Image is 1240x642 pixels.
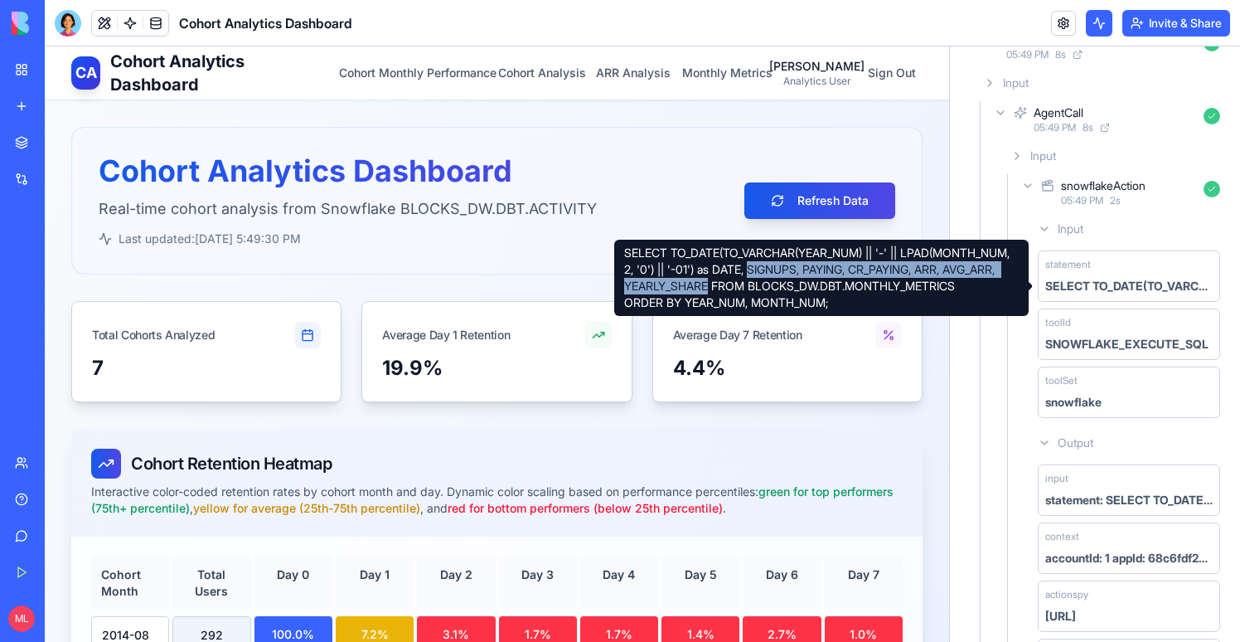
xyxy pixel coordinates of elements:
span: statement [1045,258,1091,271]
span: 05:49 PM [1034,121,1076,134]
div: 7 [47,309,276,335]
div: 2014-08 DAY2: 3.1% [372,570,450,608]
span: context [1045,530,1079,543]
span: actionspy [1045,588,1088,601]
button: Refresh Data [700,136,850,173]
div: 292 [128,570,206,608]
img: logo [12,12,114,35]
span: red for bottom performers (below 25th percentile) [403,455,678,469]
a: Cohort Monthly Performance [284,12,440,41]
button: Invite & Share [1122,10,1230,36]
span: 8 s [1055,48,1066,61]
div: AgentCall [1034,105,1083,121]
span: 2 s [1110,194,1121,207]
div: 19.9% [337,309,566,335]
div: 2014-08 DAY1: 7.2% [291,570,369,608]
a: Cohort Analysis [443,12,538,41]
span: Input [1030,148,1056,164]
div: 2014-08 DAY4: 1.7% [535,570,613,608]
div: 4.4% [628,309,857,335]
div: Day 7 [780,510,858,563]
span: toolId [1045,316,1071,329]
button: Cohort Analysis [443,12,551,41]
div: Day 1 [291,510,369,563]
div: Day 2 [372,510,450,563]
div: accountId: 1 appId: 68c6fdf23f3f1f6d79b5988a userId: 6 environment: production workflowBlockId: 6... [1045,550,1213,567]
span: Cohort Analytics Dashboard [179,13,352,33]
div: 2014-08 DAY6: 2.7% [698,570,776,608]
div: SELECT TO_DATE(TO_VARCHAR(YEAR_NUM) || '-' || LPAD(MONTH_NUM, 2, '0') || '-01') as DATE, SIGNUPS,... [1045,278,1213,294]
div: Day 0 [210,510,288,563]
div: Analytics User [724,28,806,41]
div: 2014-08 DAY0: 100.0% [210,570,288,608]
span: Last updated: [DATE] 5:49:30 PM [74,184,256,201]
a: Monthly Metrics [627,12,724,41]
div: 2014-08 DAY5: 1.4% [617,570,695,608]
div: Interactive color-coded retention rates by cohort month and day. Dynamic color scaling based on p... [46,437,858,470]
button: Monthly Metrics [627,12,738,41]
div: Day 6 [698,510,776,563]
p: Real-time cohort analysis from Snowflake BLOCKS_DW.DBT.ACTIVITY [54,151,552,174]
div: 2014-08 DAY7: 1.0% [780,570,858,608]
div: SELECT TO_DATE(TO_VARCHAR(YEAR_NUM) || '-' || LPAD(MONTH_NUM, 2, '0') || '-01') as DATE, SIGNUPS,... [614,240,1029,316]
div: Day 5 [617,510,695,563]
div: [URL] [1045,608,1076,625]
span: toolSet [1045,374,1078,387]
h1: Cohort Analytics Dashboard [65,3,264,50]
button: ARR Analysis [541,12,636,41]
div: [PERSON_NAME] [724,12,806,28]
div: Total Users [128,510,206,563]
span: 05:49 PM [1061,194,1103,207]
button: Cohort Monthly Performance [284,12,462,41]
span: Input [1058,221,1083,237]
div: Day 4 [535,510,613,563]
div: statement: SELECT TO_DATE(TO_VARCHAR(YEAR_NUM) || '-' || LPAD(MONTH_NUM, 2, '0') || '-01') as DAT... [1045,492,1213,508]
button: Sign Out [816,12,878,41]
div: Average Day 7 Retention [628,280,758,297]
div: Day 3 [454,510,532,563]
span: Output [1058,435,1093,451]
div: Total Cohorts Analyzed [47,280,170,297]
div: Average Day 1 Retention [337,280,465,297]
div: snowflakeAction [1061,178,1146,194]
span: Input [1003,75,1029,91]
span: CA [31,15,52,38]
span: input [1045,472,1068,485]
div: 2014-08 DAY3: 1.7% [454,570,532,608]
div: Cohort Month [46,510,124,563]
div: SNOWFLAKE_EXECUTE_SQL [1045,336,1209,353]
span: ML [8,606,35,632]
div: Cohort Retention Heatmap [46,402,858,432]
a: ARR Analysis [541,12,624,41]
h1: Cohort Analytics Dashboard [54,108,552,141]
span: 8 s [1083,121,1093,134]
span: yellow for average (25th-75th percentile) [148,455,375,469]
div: 2014-08 [46,570,124,608]
div: snowflake [1045,394,1102,411]
span: 05:49 PM [1006,48,1049,61]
